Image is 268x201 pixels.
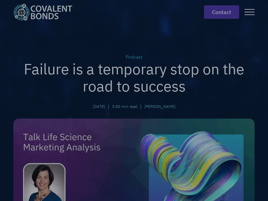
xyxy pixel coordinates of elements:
[144,104,176,110] a: [PERSON_NAME]
[112,104,137,110] div: 5:00 min read
[140,103,142,111] div: |
[13,4,72,20] img: Covalent Bonds White / Teal Logo
[108,103,110,111] div: |
[13,61,255,94] h1: Failure is a temporary stop on the road to success
[204,5,239,19] a: contact
[93,104,105,110] div: [DATE]
[13,4,78,20] a: home
[13,54,255,61] div: Podcast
